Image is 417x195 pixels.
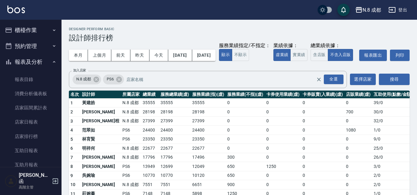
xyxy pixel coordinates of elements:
[344,171,372,180] td: 0
[103,75,124,84] div: PS6
[265,108,301,117] td: 0
[372,144,414,153] td: 25 / 0
[265,116,301,126] td: 0
[324,75,344,84] div: 全選
[328,49,353,61] button: 不含入店販
[2,22,59,38] button: 櫃檯作業
[141,108,159,117] td: 28198
[265,91,301,99] th: 卡券使用業績(虛)
[88,50,111,61] button: 上個月
[19,172,50,185] h5: [PERSON_NAME]函
[191,135,226,144] td: 23350
[301,108,344,117] td: 0
[2,158,59,172] a: 互助月報表
[141,153,159,162] td: 17796
[344,91,372,99] th: 店販業績(虛)
[130,50,149,61] button: 昨天
[191,162,226,171] td: 12049
[265,171,301,180] td: 0
[344,98,372,108] td: 0
[81,180,121,189] td: [PERSON_NAME]
[141,171,159,180] td: 10770
[70,182,76,187] span: 10
[81,144,121,153] td: 明祥何
[379,74,410,85] button: 搜尋
[191,126,226,135] td: 24400
[81,126,121,135] td: 范翠如
[2,38,59,54] button: 預約管理
[301,126,344,135] td: 0
[226,180,265,189] td: 900
[191,116,226,126] td: 27399
[159,116,191,126] td: 27399
[159,171,191,180] td: 10770
[73,68,86,73] label: 加入店家
[159,126,191,135] td: 24400
[141,162,159,171] td: 13949
[2,54,59,70] button: 報表及分析
[121,171,141,180] td: PS6
[121,144,141,153] td: N.8 成都
[372,116,414,126] td: 32 / 0
[265,180,301,189] td: 0
[344,108,372,117] td: 700
[121,91,141,99] th: 所屬店家
[191,144,226,153] td: 22677
[70,128,73,132] span: 4
[19,185,50,190] p: 高階主管
[159,108,191,117] td: 28198
[159,91,191,99] th: 服務總業績(虛)
[191,153,226,162] td: 17496
[191,171,226,180] td: 10120
[81,91,121,99] th: 設計師
[7,6,25,13] img: Logo
[121,135,141,144] td: PS6
[344,180,372,189] td: 0
[226,135,265,144] td: 0
[111,50,130,61] button: 前天
[359,50,387,61] button: 報表匯出
[232,49,249,61] button: 不顯示
[2,101,59,115] a: 店家區間累計表
[226,171,265,180] td: 650
[70,119,73,124] span: 3
[226,144,265,153] td: 0
[73,75,101,84] div: N.8 成都
[226,116,265,126] td: 0
[301,171,344,180] td: 0
[226,108,265,117] td: 0
[191,108,226,117] td: 28198
[344,116,372,126] td: 0
[141,126,159,135] td: 24400
[2,87,59,101] a: 消費分析儀表板
[273,49,291,61] button: 虛業績
[2,115,59,129] a: 店家日報表
[344,144,372,153] td: 0
[81,98,121,108] td: 黃建皓
[2,144,59,158] a: 互助日報表
[219,49,232,61] button: 顯示
[372,180,414,189] td: 2 / 0
[301,135,344,144] td: 0
[121,153,141,162] td: N.8 成都
[159,98,191,108] td: 35555
[121,108,141,117] td: N.8 成都
[121,126,141,135] td: PS6
[265,153,301,162] td: 0
[2,72,59,87] a: 報表目錄
[301,162,344,171] td: 0
[141,180,159,189] td: 7551
[301,98,344,108] td: 0
[372,135,414,144] td: 9 / 0
[265,98,301,108] td: 0
[81,171,121,180] td: 吳婉瑜
[81,116,121,126] td: [PERSON_NAME]程
[226,126,265,135] td: 0
[73,76,95,82] span: N.8 成都
[323,73,345,85] button: Open
[265,162,301,171] td: 1250
[159,153,191,162] td: 17796
[390,50,410,61] button: 列印
[70,109,73,114] span: 2
[219,43,270,49] div: 服務業績指定/不指定：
